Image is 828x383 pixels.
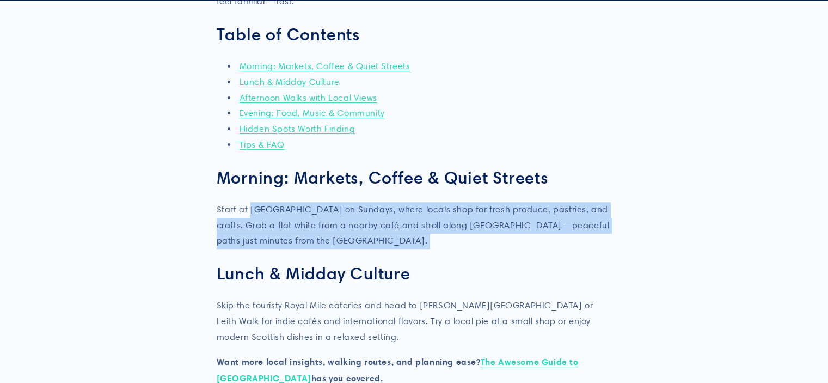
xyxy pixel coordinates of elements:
[217,167,612,188] h2: Morning: Markets, Coffee & Quiet Streets
[217,202,612,249] p: Start at [GEOGRAPHIC_DATA] on Sundays, where locals shop for fresh produce, pastries, and crafts....
[240,93,377,103] a: Afternoon Walks with Local Views
[240,61,410,71] a: Morning: Markets, Coffee & Quiet Streets
[217,24,612,45] h2: Table of Contents
[240,139,285,150] a: Tips & FAQ
[240,124,355,134] a: Hidden Spots Worth Finding
[240,108,385,118] a: Evening: Food, Music & Community
[217,298,612,345] p: Skip the touristy Royal Mile eateries and head to [PERSON_NAME][GEOGRAPHIC_DATA] or Leith Walk fo...
[217,263,612,284] h2: Lunch & Midday Culture
[240,77,340,87] a: Lunch & Midday Culture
